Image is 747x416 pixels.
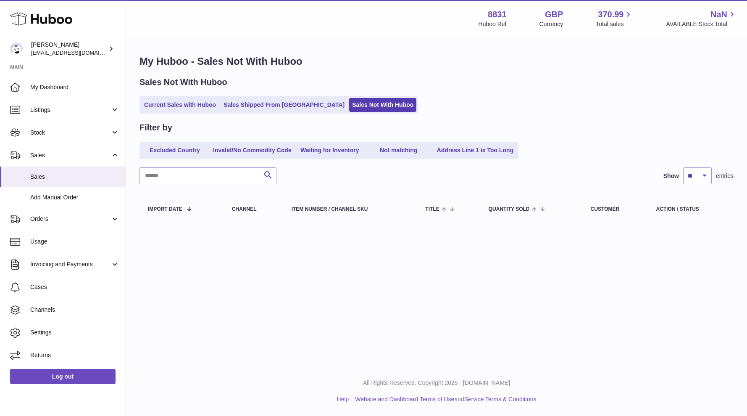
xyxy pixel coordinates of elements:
span: Import date [148,207,182,212]
span: Sales [30,173,119,181]
h1: My Huboo - Sales Not With Huboo [139,55,734,68]
p: All Rights Reserved. Copyright 2025 - [DOMAIN_NAME] [133,379,740,387]
div: Huboo Ref [479,20,507,28]
span: Usage [30,238,119,246]
a: NaN AVAILABLE Stock Total [666,9,737,28]
a: Excluded Country [141,143,208,157]
img: rob@themysteryagency.com [10,42,23,55]
div: Action / Status [656,207,725,212]
a: Invalid/No Commodity Code [210,143,295,157]
span: Cases [30,283,119,291]
span: Channels [30,306,119,314]
span: Quantity Sold [489,207,530,212]
a: 370.99 Total sales [596,9,633,28]
a: Log out [10,369,116,384]
a: Waiting for Inventory [296,143,363,157]
span: Add Manual Order [30,193,119,201]
span: Stock [30,129,110,137]
span: My Dashboard [30,83,119,91]
a: Address Line 1 is Too Long [434,143,517,157]
span: NaN [710,9,727,20]
span: 370.99 [598,9,623,20]
div: Currency [539,20,563,28]
span: AVAILABLE Stock Total [666,20,737,28]
span: Settings [30,329,119,337]
strong: GBP [545,9,563,20]
div: Item Number / Channel SKU [292,207,409,212]
label: Show [663,172,679,180]
a: Service Terms & Conditions [464,396,537,403]
h2: Sales Not With Huboo [139,77,227,88]
strong: 8831 [488,9,507,20]
h2: Filter by [139,122,172,133]
a: Website and Dashboard Terms of Use [355,396,454,403]
span: entries [716,172,734,180]
span: Sales [30,151,110,159]
li: and [352,395,536,403]
div: [PERSON_NAME] [31,41,107,57]
a: Sales Not With Huboo [349,98,416,112]
a: Current Sales with Huboo [141,98,219,112]
span: Total sales [596,20,633,28]
span: Returns [30,351,119,359]
span: Title [425,207,439,212]
span: Listings [30,106,110,114]
div: Customer [591,207,639,212]
a: Sales Shipped From [GEOGRAPHIC_DATA] [221,98,347,112]
span: Invoicing and Payments [30,260,110,268]
a: Help [337,396,349,403]
div: Channel [232,207,275,212]
a: Not matching [365,143,432,157]
span: Orders [30,215,110,223]
span: [EMAIL_ADDRESS][DOMAIN_NAME] [31,49,124,56]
